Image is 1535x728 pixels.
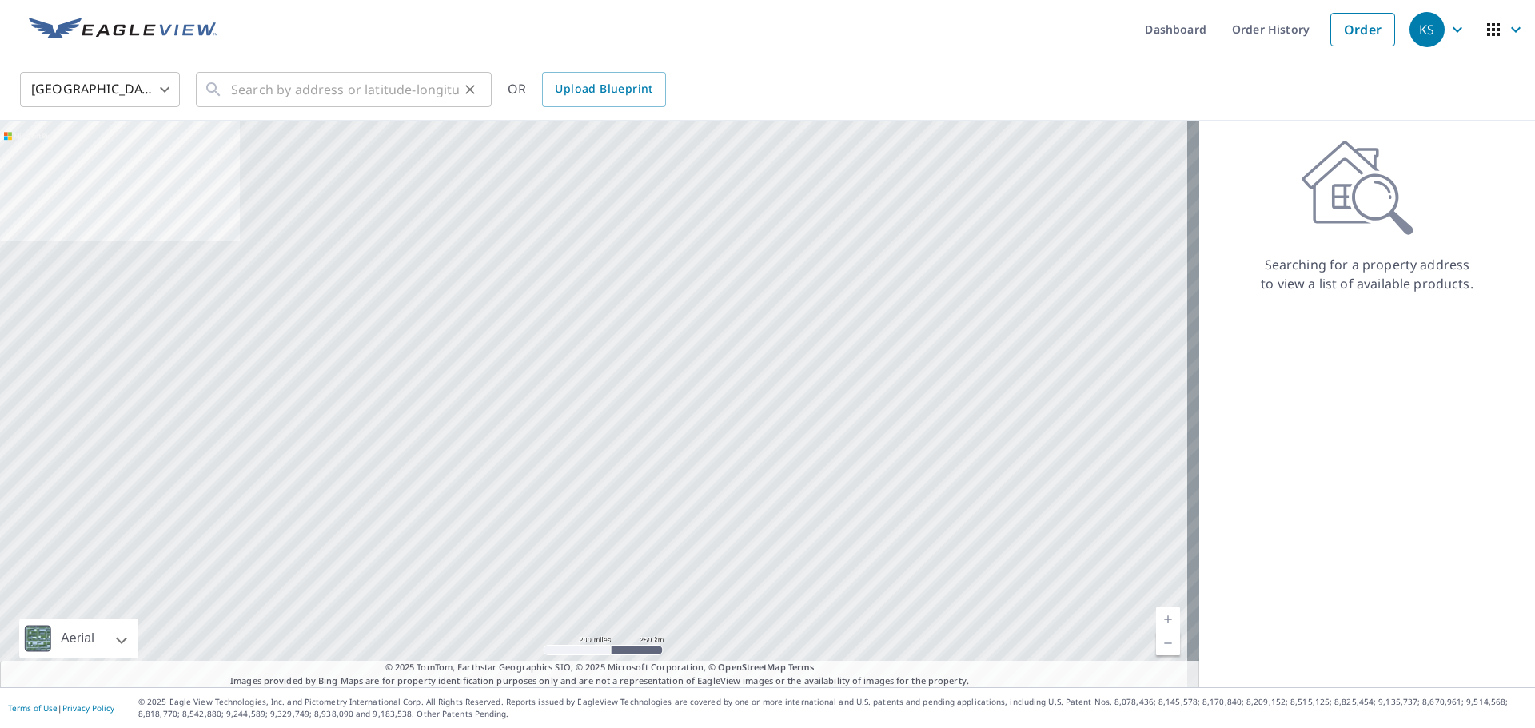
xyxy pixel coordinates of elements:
div: [GEOGRAPHIC_DATA] [20,67,180,112]
a: Current Level 5, Zoom Out [1156,631,1180,655]
a: Privacy Policy [62,702,114,714]
div: KS [1409,12,1445,47]
span: Upload Blueprint [555,79,652,99]
input: Search by address or latitude-longitude [231,67,459,112]
p: Searching for a property address to view a list of available products. [1260,255,1474,293]
a: Order [1330,13,1395,46]
a: Terms [788,661,815,673]
a: Terms of Use [8,702,58,714]
p: | [8,703,114,713]
a: Upload Blueprint [542,72,665,107]
img: EV Logo [29,18,217,42]
a: OpenStreetMap [718,661,785,673]
p: © 2025 Eagle View Technologies, Inc. and Pictometry International Corp. All Rights Reserved. Repo... [138,696,1527,720]
div: Aerial [19,619,138,658]
a: Current Level 5, Zoom In [1156,607,1180,631]
div: Aerial [56,619,99,658]
span: © 2025 TomTom, Earthstar Geographics SIO, © 2025 Microsoft Corporation, © [385,661,815,674]
button: Clear [459,78,481,101]
div: OR [508,72,666,107]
